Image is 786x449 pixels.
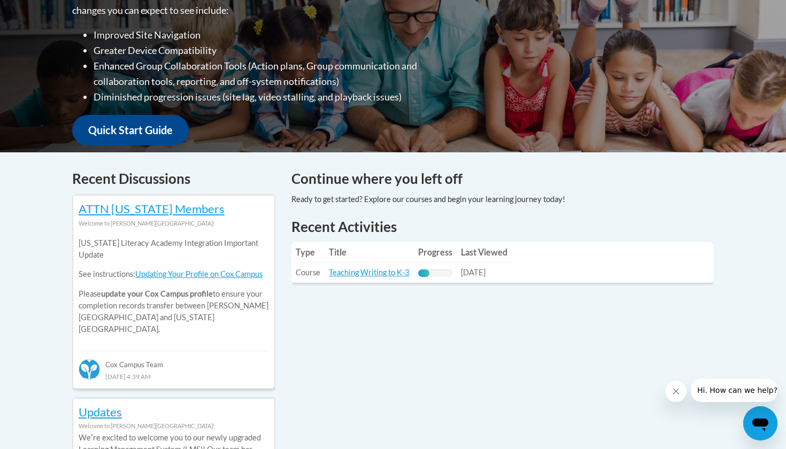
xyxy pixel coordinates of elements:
th: Type [291,242,325,263]
div: Please to ensure your completion records transfer between [PERSON_NAME][GEOGRAPHIC_DATA] and [US_... [79,229,269,343]
div: Welcome to [PERSON_NAME][GEOGRAPHIC_DATA]! [79,218,269,229]
a: ATTN [US_STATE] Members [79,202,225,216]
iframe: Button to launch messaging window [743,406,777,440]
img: Cox Campus Team [79,359,100,380]
a: Teaching Writing to K-3 [329,268,410,277]
th: Last Viewed [457,242,512,263]
div: Welcome to [PERSON_NAME][GEOGRAPHIC_DATA]! [79,420,269,432]
a: Quick Start Guide [72,115,189,145]
b: update your Cox Campus profile [101,289,213,298]
p: See instructions: [79,268,269,280]
span: Course [296,268,320,277]
th: Progress [414,242,457,263]
p: [US_STATE] Literacy Academy Integration Important Update [79,237,269,261]
div: Progress, % [418,269,429,277]
h4: Recent Discussions [72,168,275,189]
a: Updating Your Profile on Cox Campus [135,269,263,278]
th: Title [325,242,414,263]
a: Updates [79,405,122,419]
li: Diminished progression issues (site lag, video stalling, and playback issues) [94,89,460,105]
iframe: Close message [665,381,687,402]
span: [DATE] [461,268,486,277]
h1: Recent Activities [291,217,714,236]
h4: Continue where you left off [291,168,714,189]
li: Improved Site Navigation [94,27,460,43]
div: [DATE] 4:39 AM [79,370,269,382]
li: Greater Device Compatibility [94,43,460,58]
div: Cox Campus Team [79,351,269,370]
li: Enhanced Group Collaboration Tools (Action plans, Group communication and collaboration tools, re... [94,58,460,89]
iframe: Message from company [691,378,777,402]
